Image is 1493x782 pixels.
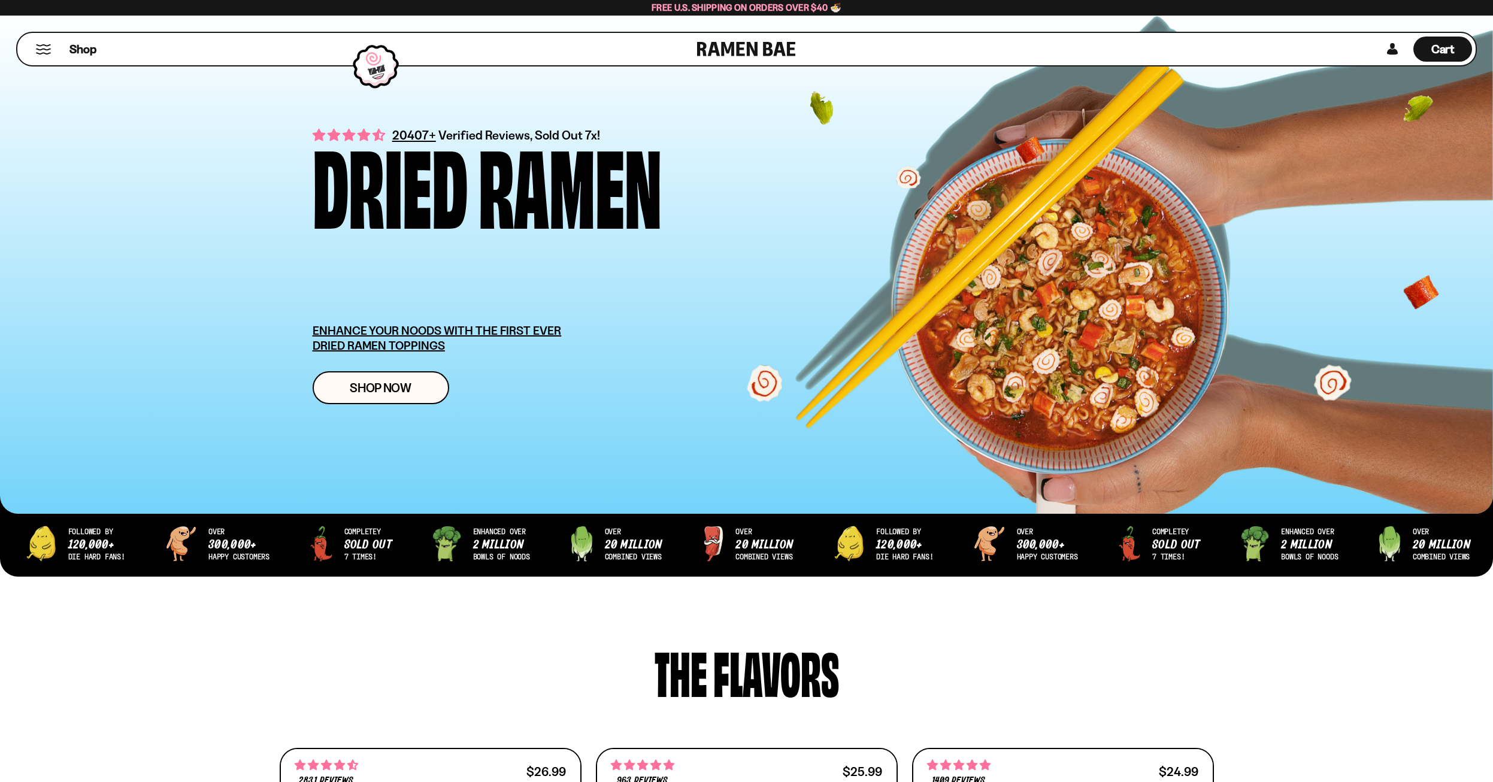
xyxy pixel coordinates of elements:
[1159,766,1198,777] div: $24.99
[1431,42,1455,56] span: Cart
[35,44,52,54] button: Mobile Menu Trigger
[713,642,839,699] div: flavors
[611,757,674,773] span: 4.75 stars
[295,757,358,773] span: 4.68 stars
[313,371,449,404] a: Shop Now
[69,37,96,62] a: Shop
[69,41,96,57] span: Shop
[652,2,841,13] span: Free U.S. Shipping on Orders over $40 🍜
[350,381,411,394] span: Shop Now
[479,141,662,223] div: Ramen
[313,141,468,223] div: Dried
[1413,33,1472,65] div: Cart
[655,642,707,699] div: The
[526,766,566,777] div: $26.99
[927,757,991,773] span: 4.76 stars
[843,766,882,777] div: $25.99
